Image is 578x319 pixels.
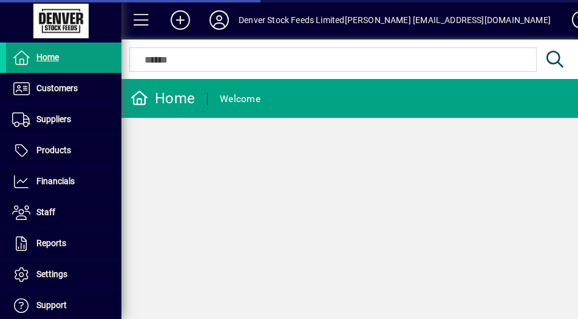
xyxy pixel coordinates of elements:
[36,52,59,62] span: Home
[36,238,66,248] span: Reports
[36,269,67,279] span: Settings
[239,10,345,30] div: Denver Stock Feeds Limited
[6,135,121,166] a: Products
[6,105,121,135] a: Suppliers
[345,10,551,30] div: [PERSON_NAME] [EMAIL_ADDRESS][DOMAIN_NAME]
[220,89,260,109] div: Welcome
[131,89,195,108] div: Home
[36,176,75,186] span: Financials
[36,145,71,155] span: Products
[36,207,55,217] span: Staff
[36,83,78,93] span: Customers
[6,228,121,259] a: Reports
[36,114,71,124] span: Suppliers
[6,197,121,228] a: Staff
[6,259,121,290] a: Settings
[6,74,121,104] a: Customers
[6,166,121,197] a: Financials
[36,300,67,310] span: Support
[200,9,239,31] button: Profile
[161,9,200,31] button: Add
